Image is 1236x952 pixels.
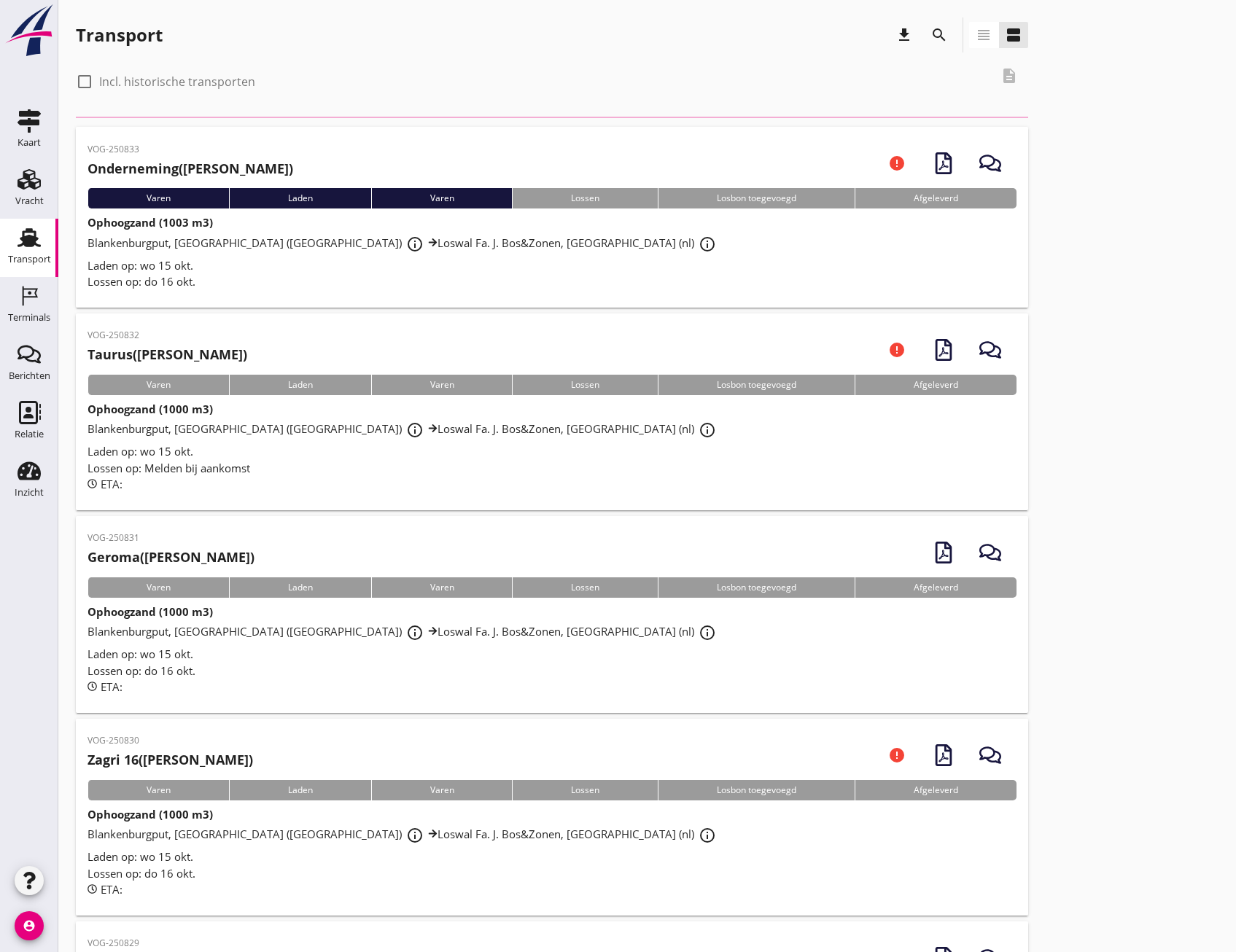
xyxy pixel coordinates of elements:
[877,735,917,776] i: error
[88,188,229,208] div: Varen
[3,4,55,58] img: logo-small.a267ee39.svg
[88,827,720,841] span: Blankenburgput, [GEOGRAPHIC_DATA] ([GEOGRAPHIC_DATA]) Loswal Fa. J. Bos&Zonen, [GEOGRAPHIC_DATA] ...
[658,780,855,800] div: Losbon toegevoegd
[88,258,193,273] span: Laden op: wo 15 okt.
[975,26,992,44] i: view_headline
[101,882,123,897] span: ETA:
[371,577,513,598] div: Varen
[15,196,44,206] div: Vracht
[88,375,229,395] div: Varen
[88,866,195,881] span: Lossen op: do 16 okt.
[512,577,658,598] div: Lossen
[88,780,229,800] div: Varen
[699,827,716,844] i: info_outline
[1005,26,1022,44] i: view_agenda
[371,375,513,395] div: Varen
[229,375,371,395] div: Laden
[88,215,213,230] strong: Ophoogzand (1003 m3)
[229,188,371,208] div: Laden
[855,577,1017,598] div: Afgeleverd
[229,577,371,598] div: Laden
[101,477,123,491] span: ETA:
[88,143,293,156] p: VOG-250833
[855,780,1017,800] div: Afgeleverd
[88,937,335,950] p: VOG-250829
[8,313,50,322] div: Terminals
[88,461,250,475] span: Lossen op: Melden bij aankomst
[15,488,44,497] div: Inzicht
[877,143,917,184] i: error
[88,751,139,768] strong: Zagri 16
[88,849,193,864] span: Laden op: wo 15 okt.
[88,160,179,177] strong: Onderneming
[88,402,213,416] strong: Ophoogzand (1000 m3)
[76,127,1028,308] a: VOG-250833Onderneming([PERSON_NAME])VarenLadenVarenLossenLosbon toegevoegdAfgeleverdOphoogzand (1...
[18,138,41,147] div: Kaart
[88,444,193,459] span: Laden op: wo 15 okt.
[930,26,948,44] i: search
[699,235,716,253] i: info_outline
[9,371,50,381] div: Berichten
[699,421,716,439] i: info_outline
[101,679,123,694] span: ETA:
[406,235,424,253] i: info_outline
[658,188,855,208] div: Losbon toegevoegd
[658,375,855,395] div: Losbon toegevoegd
[76,516,1028,713] a: VOG-250831Geroma([PERSON_NAME])VarenLadenVarenLossenLosbon toegevoegdAfgeleverdOphoogzand (1000 m...
[88,807,213,822] strong: Ophoogzand (1000 m3)
[88,329,247,342] p: VOG-250832
[88,531,254,545] p: VOG-250831
[512,188,658,208] div: Lossen
[229,780,371,800] div: Laden
[371,780,513,800] div: Varen
[699,624,716,641] i: info_outline
[76,719,1028,916] a: VOG-250830Zagri 16([PERSON_NAME])VarenLadenVarenLossenLosbon toegevoegdAfgeleverdOphoogzand (1000...
[88,235,720,250] span: Blankenburgput, [GEOGRAPHIC_DATA] ([GEOGRAPHIC_DATA]) Loswal Fa. J. Bos&Zonen, [GEOGRAPHIC_DATA] ...
[88,577,229,598] div: Varen
[99,74,255,89] label: Incl. historische transporten
[512,780,658,800] div: Lossen
[88,647,193,661] span: Laden op: wo 15 okt.
[895,26,913,44] i: download
[406,624,424,641] i: info_outline
[88,663,195,678] span: Lossen op: do 16 okt.
[512,375,658,395] div: Lossen
[88,345,247,364] h2: ([PERSON_NAME])
[88,346,133,363] strong: Taurus
[855,188,1017,208] div: Afgeleverd
[658,577,855,598] div: Losbon toegevoegd
[76,313,1028,510] a: VOG-250832Taurus([PERSON_NAME])VarenLadenVarenLossenLosbon toegevoegdAfgeleverdOphoogzand (1000 m...
[88,274,195,289] span: Lossen op: do 16 okt.
[15,911,44,940] i: account_circle
[855,375,1017,395] div: Afgeleverd
[371,188,513,208] div: Varen
[88,750,253,770] h2: ([PERSON_NAME])
[8,254,51,264] div: Transport
[877,329,917,370] i: error
[406,421,424,439] i: info_outline
[76,23,163,47] div: Transport
[88,624,720,639] span: Blankenburgput, [GEOGRAPHIC_DATA] ([GEOGRAPHIC_DATA]) Loswal Fa. J. Bos&Zonen, [GEOGRAPHIC_DATA] ...
[88,159,293,179] h2: ([PERSON_NAME])
[88,421,720,436] span: Blankenburgput, [GEOGRAPHIC_DATA] ([GEOGRAPHIC_DATA]) Loswal Fa. J. Bos&Zonen, [GEOGRAPHIC_DATA] ...
[88,604,213,619] strong: Ophoogzand (1000 m3)
[88,548,140,566] strong: Geroma
[88,734,253,747] p: VOG-250830
[406,827,424,844] i: info_outline
[15,429,44,439] div: Relatie
[88,547,254,567] h2: ([PERSON_NAME])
